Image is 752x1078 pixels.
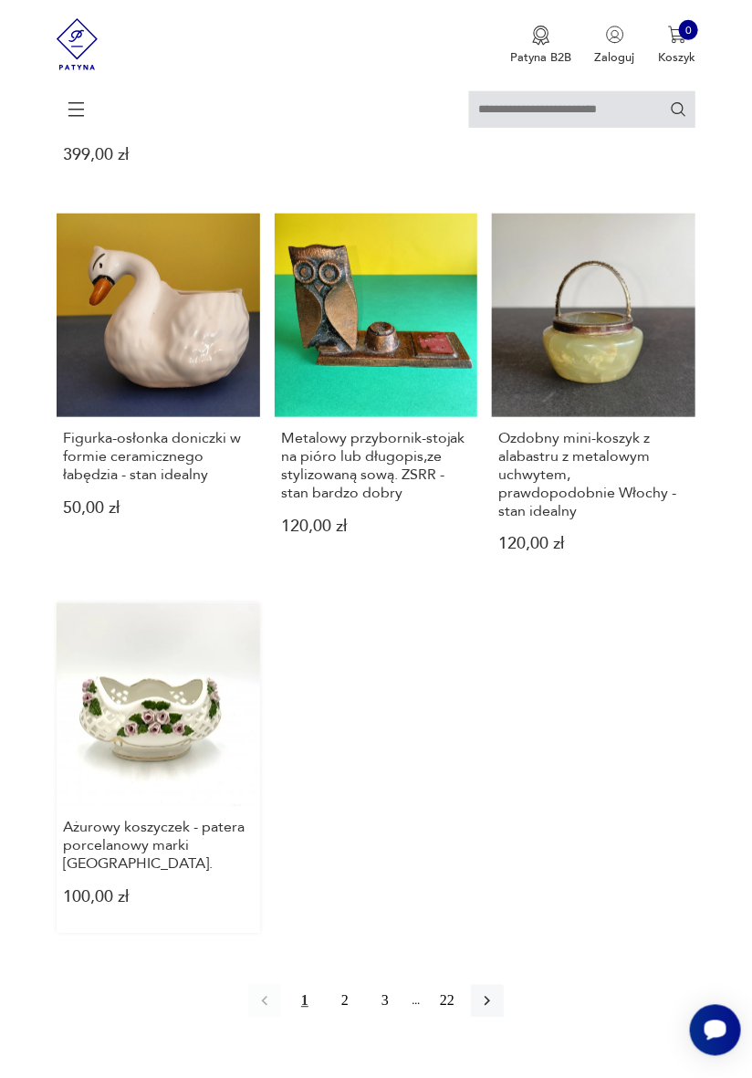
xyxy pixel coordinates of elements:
[532,26,550,46] img: Ikona medalu
[281,429,471,502] h3: Metalowy przybornik-stojak na pióro lub długopis,ze stylizowaną sową. ZSRR - stan bardzo dobry
[63,502,253,516] p: 50,00 zł
[329,985,361,1018] button: 2
[63,892,253,905] p: 100,00 zł
[431,985,464,1018] button: 22
[510,26,571,66] button: Patyna B2B
[57,214,260,581] a: Figurka-osłonka doniczki w formie ceramicznego łabędzia - stan idealnyFigurka-osłonka doniczki w ...
[670,100,687,118] button: Szukaj
[510,26,571,66] a: Ikona medaluPatyna B2B
[679,20,699,40] div: 0
[57,603,260,934] a: Ażurowy koszyczek - patera porcelanowy marki Brody Park.Ażurowy koszyczek - patera porcelanowy ma...
[63,819,253,874] h3: Ażurowy koszyczek - patera porcelanowy marki [GEOGRAPHIC_DATA].
[492,214,695,581] a: Ozdobny mini-koszyk z alabastru z metalowym uchwytem, prawdopodobnie Włochy - stan idealnyOzdobny...
[658,26,695,66] button: 0Koszyk
[595,26,635,66] button: Zaloguj
[499,539,689,552] p: 120,00 zł
[668,26,686,44] img: Ikona koszyka
[288,985,321,1018] button: 1
[595,49,635,66] p: Zaloguj
[499,429,689,520] h3: Ozdobny mini-koszyk z alabastru z metalowym uchwytem, prawdopodobnie Włochy - stan idealny
[606,26,624,44] img: Ikonka użytkownika
[369,985,402,1018] button: 3
[690,1005,741,1056] iframe: Smartsupp widget button
[658,49,695,66] p: Koszyk
[275,214,478,581] a: Metalowy przybornik-stojak na pióro lub długopis,ze stylizowaną sową. ZSRR - stan bardzo dobryMet...
[510,49,571,66] p: Patyna B2B
[63,149,253,162] p: 399,00 zł
[63,429,253,484] h3: Figurka-osłonka doniczki w formie ceramicznego łabędzia - stan idealny
[281,520,471,534] p: 120,00 zł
